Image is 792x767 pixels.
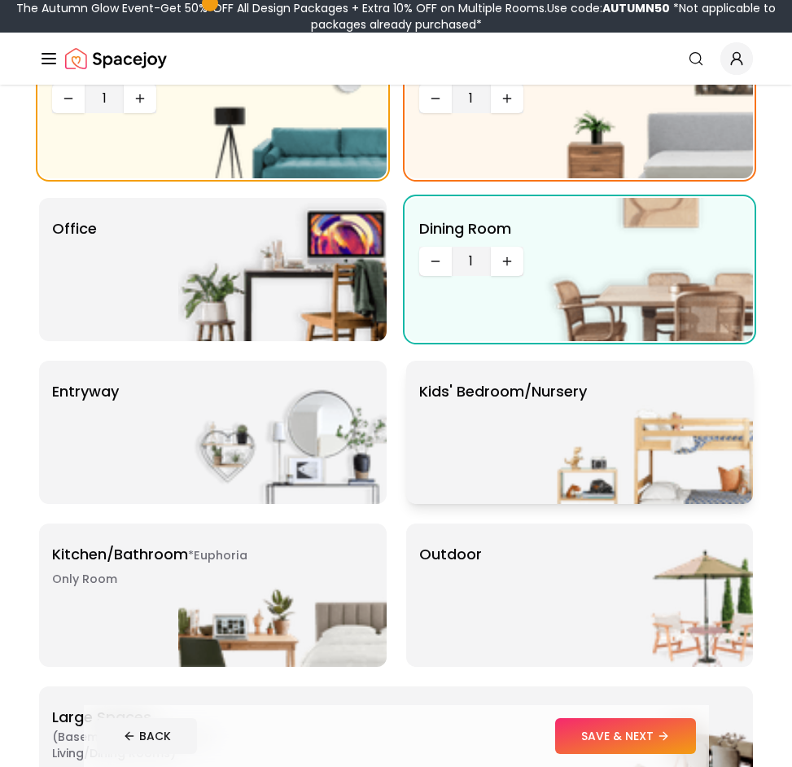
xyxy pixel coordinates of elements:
button: BACK [97,718,197,754]
span: 1 [91,89,117,108]
img: Kids' Bedroom/Nursery [545,361,753,504]
img: Outdoor [545,524,753,667]
span: ( Basements, Studios, Open living/dining rooms ) [52,729,256,761]
span: 1 [458,89,484,108]
img: Kitchen/Bathroom *Euphoria Only [178,524,387,667]
p: Dining Room [419,217,511,240]
img: entryway [178,361,387,504]
p: Kitchen/Bathroom [52,543,256,590]
p: Office [52,217,97,240]
p: Outdoor [419,543,482,566]
nav: Global [39,33,753,85]
img: Bedroom [545,35,753,178]
p: entryway [52,380,119,403]
button: Increase quantity [491,84,523,113]
span: 1 [458,252,484,271]
img: Office [178,198,387,341]
button: Decrease quantity [419,247,452,276]
img: Spacejoy Logo [65,42,167,75]
button: Increase quantity [124,84,156,113]
p: Kids' Bedroom/Nursery [419,380,587,403]
button: Decrease quantity [419,84,452,113]
button: Decrease quantity [52,84,85,113]
button: SAVE & NEXT [555,718,696,754]
button: Increase quantity [491,247,523,276]
img: Dining Room [545,198,753,341]
img: Living Room [178,35,387,178]
a: Spacejoy [65,42,167,75]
